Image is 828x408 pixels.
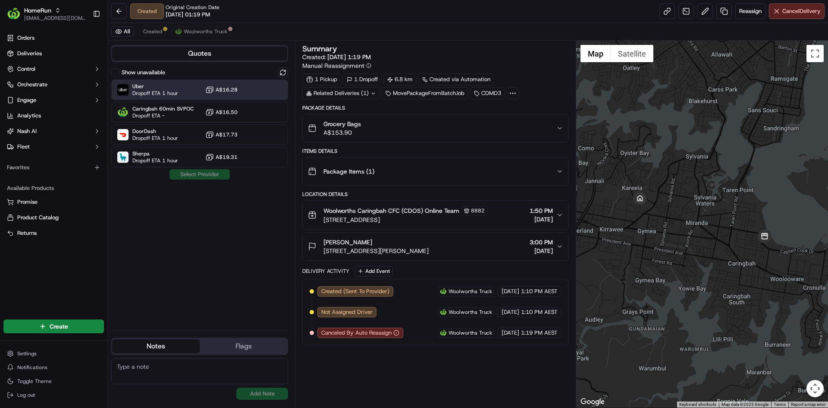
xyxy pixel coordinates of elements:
span: Dropoff ETA 1 hour [132,157,178,164]
img: ww.png [440,309,447,316]
span: Woolworths Truck [448,288,492,295]
button: Toggle fullscreen view [806,45,824,62]
span: Original Creation Date [166,4,220,11]
button: Reassign [735,3,765,19]
button: Settings [3,348,104,360]
span: Sherpa [132,150,178,157]
div: Location Details [302,191,568,198]
button: Woolworths Truck [171,26,231,37]
span: Dropoff ETA 1 hour [132,90,178,97]
button: Add Event [354,266,393,276]
button: Create [3,319,104,333]
button: Fleet [3,140,104,154]
div: 1 Dropoff [343,73,382,85]
img: ww.png [440,329,447,336]
div: Favorites [3,161,104,174]
button: [PERSON_NAME][STREET_ADDRESS][PERSON_NAME]3:00 PM[DATE] [303,233,568,260]
span: Uber [132,83,178,90]
span: Manual Reassignment [302,61,364,70]
span: Promise [17,198,38,206]
span: Returns [17,229,37,237]
button: Engage [3,93,104,107]
button: Flags [200,339,287,353]
button: Orchestrate [3,78,104,92]
button: Grocery BagsA$153.90 [303,114,568,142]
img: ww.png [175,28,182,35]
button: Package Items (1) [303,158,568,185]
span: Created [143,28,162,35]
img: HomeRun [7,7,21,21]
span: [DATE] 01:19 PM [166,11,210,19]
span: Nash AI [17,127,37,135]
button: Control [3,62,104,76]
span: Dropoff ETA - [132,112,193,119]
a: Analytics [3,109,104,123]
span: Created: [302,53,371,61]
span: Orders [17,34,34,42]
img: ww.png [440,288,447,295]
span: Analytics [17,112,41,120]
span: Fleet [17,143,30,151]
span: Woolworths Truck [448,309,492,316]
span: [DATE] [502,308,519,316]
span: Deliveries [17,50,42,57]
button: All [111,26,134,37]
span: Grocery Bags [323,120,361,128]
span: Engage [17,96,36,104]
span: A$19.31 [216,154,238,161]
a: Created via Automation [418,73,494,85]
button: Nash AI [3,124,104,138]
button: CancelDelivery [769,3,825,19]
span: Package Items ( 1 ) [323,167,374,176]
a: Open this area in Google Maps (opens a new window) [578,396,607,408]
span: A$17.73 [216,131,238,138]
button: Show street map [580,45,611,62]
div: MovePackageFromBatchJob [382,87,468,99]
span: [DATE] [502,288,519,295]
button: HomeRunHomeRun[EMAIL_ADDRESS][DOMAIN_NAME] [3,3,89,24]
span: [STREET_ADDRESS][PERSON_NAME] [323,247,429,255]
div: Package Details [302,104,568,111]
button: Map camera controls [806,380,824,397]
span: Orchestrate [17,81,47,89]
span: Log out [17,392,35,399]
button: [EMAIL_ADDRESS][DOMAIN_NAME] [24,15,86,22]
span: Dropoff ETA 1 hour [132,135,178,142]
button: Returns [3,226,104,240]
button: A$16.50 [205,108,238,117]
button: Toggle Theme [3,375,104,387]
button: Notifications [3,361,104,373]
button: Woolworths Caringbah CFC (CDOS) Online Team8882[STREET_ADDRESS]1:50 PM[DATE] [303,201,568,229]
span: Reassign [739,7,762,15]
button: A$16.28 [205,85,238,94]
img: Woolworths Truck [117,107,129,118]
a: Product Catalog [7,214,100,221]
span: A$16.50 [216,109,238,116]
button: Quotes [112,47,287,60]
button: Keyboard shortcuts [679,402,716,408]
span: Created (Sent To Provider) [321,288,389,295]
a: Returns [7,229,100,237]
button: Manual Reassignment [302,61,371,70]
span: Map data ©2025 Google [721,402,768,407]
label: Show unavailable [122,69,165,76]
a: Report a map error [791,402,825,407]
span: [STREET_ADDRESS] [323,215,488,224]
div: Delivery Activity [302,268,349,275]
span: A$16.28 [216,86,238,93]
span: Canceled By Auto Reassign [321,329,392,337]
span: [PERSON_NAME] [323,238,372,247]
span: DoorDash [132,128,178,135]
a: Orders [3,31,104,45]
button: Created [139,26,166,37]
span: Not Assigned Driver [321,308,373,316]
span: Cancel Delivery [782,7,821,15]
button: Notes [112,339,200,353]
span: 1:10 PM AEST [521,308,558,316]
button: Promise [3,195,104,209]
span: Product Catalog [17,214,59,221]
div: 1 Pickup [302,73,341,85]
button: Log out [3,389,104,401]
span: Create [50,322,68,331]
